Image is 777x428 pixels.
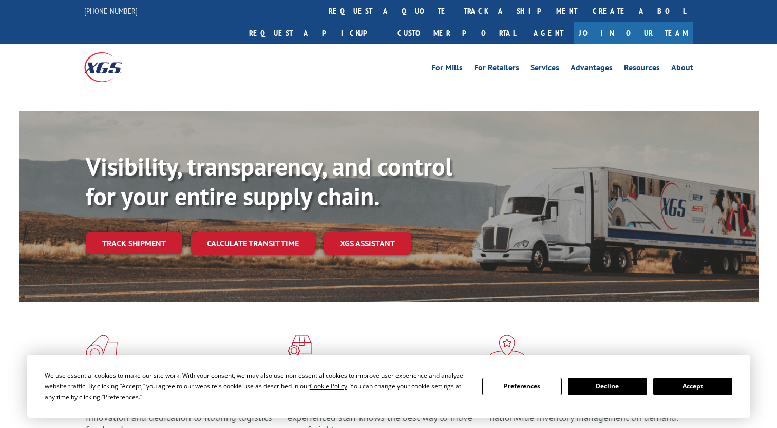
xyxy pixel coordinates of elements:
a: About [671,64,693,75]
img: xgs-icon-flagship-distribution-model-red [489,335,525,361]
span: Preferences [104,393,139,401]
a: XGS ASSISTANT [324,232,411,255]
button: Accept [653,378,732,395]
button: Preferences [482,378,561,395]
a: Advantages [571,64,613,75]
a: Services [530,64,559,75]
span: Cookie Policy [310,382,347,391]
a: Calculate transit time [191,232,315,255]
img: xgs-icon-focused-on-flooring-red [288,335,312,361]
a: For Retailers [474,64,519,75]
a: Agent [523,22,574,44]
a: Track shipment [86,232,182,254]
a: [PHONE_NUMBER] [84,6,138,16]
img: xgs-icon-total-supply-chain-intelligence-red [86,335,118,361]
div: We use essential cookies to make our site work. With your consent, we may also use non-essential ... [45,370,470,402]
a: Resources [624,64,660,75]
b: Visibility, transparency, and control for your entire supply chain. [86,150,452,212]
a: Join Our Team [574,22,693,44]
a: Customer Portal [390,22,523,44]
a: For Mills [431,64,463,75]
div: Cookie Consent Prompt [27,355,750,418]
a: Request a pickup [241,22,390,44]
button: Decline [568,378,647,395]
